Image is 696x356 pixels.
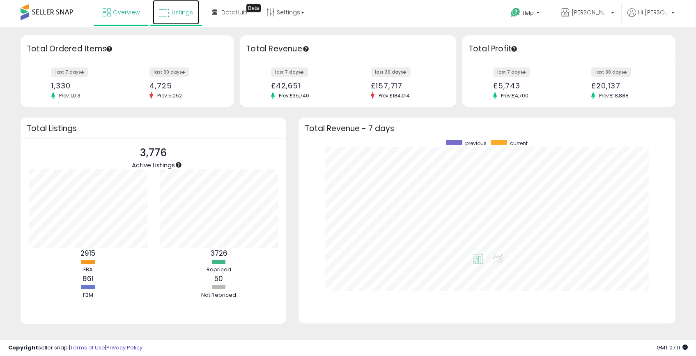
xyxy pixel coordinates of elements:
[175,161,182,169] div: Tooltip anchor
[595,92,633,99] span: Prev: £18,888
[246,43,450,55] h3: Total Revenue
[510,7,521,18] i: Get Help
[132,145,175,161] p: 3,776
[371,81,442,90] div: £157,717
[275,92,313,99] span: Prev: £35,740
[51,67,88,77] label: last 7 days
[153,92,186,99] span: Prev: 5,052
[194,291,243,299] div: Not Repriced
[469,43,669,55] h3: Total Profit
[504,1,548,27] a: Help
[493,67,530,77] label: last 7 days
[510,140,528,147] span: current
[465,140,487,147] span: previous
[106,45,113,53] div: Tooltip anchor
[27,43,227,55] h3: Total Ordered Items
[63,291,113,299] div: FBM
[638,8,669,16] span: Hi [PERSON_NAME]
[221,8,247,16] span: DataHub
[194,266,243,274] div: Repriced
[572,8,609,16] span: [PERSON_NAME]
[657,344,688,351] span: 2025-09-15 07:11 GMT
[523,9,534,16] span: Help
[8,344,38,351] strong: Copyright
[271,67,308,77] label: last 7 days
[371,67,411,77] label: last 30 days
[106,344,142,351] a: Privacy Policy
[271,81,342,90] div: £42,651
[497,92,533,99] span: Prev: £4,700
[63,266,113,274] div: FBA
[591,67,631,77] label: last 30 days
[149,81,219,90] div: 4,725
[70,344,105,351] a: Terms of Use
[246,4,261,12] div: Tooltip anchor
[374,92,414,99] span: Prev: £184,014
[149,67,189,77] label: last 30 days
[8,344,142,352] div: seller snap | |
[55,92,85,99] span: Prev: 1,013
[493,81,563,90] div: £5,743
[51,81,121,90] div: 1,330
[210,248,227,258] b: 3726
[627,8,675,27] a: Hi [PERSON_NAME]
[132,161,175,169] span: Active Listings
[302,45,310,53] div: Tooltip anchor
[305,125,669,132] h3: Total Revenue - 7 days
[80,248,95,258] b: 2915
[172,8,193,16] span: Listings
[83,274,94,284] b: 861
[214,274,223,284] b: 50
[510,45,518,53] div: Tooltip anchor
[27,125,280,132] h3: Total Listings
[113,8,140,16] span: Overview
[591,81,661,90] div: £20,137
